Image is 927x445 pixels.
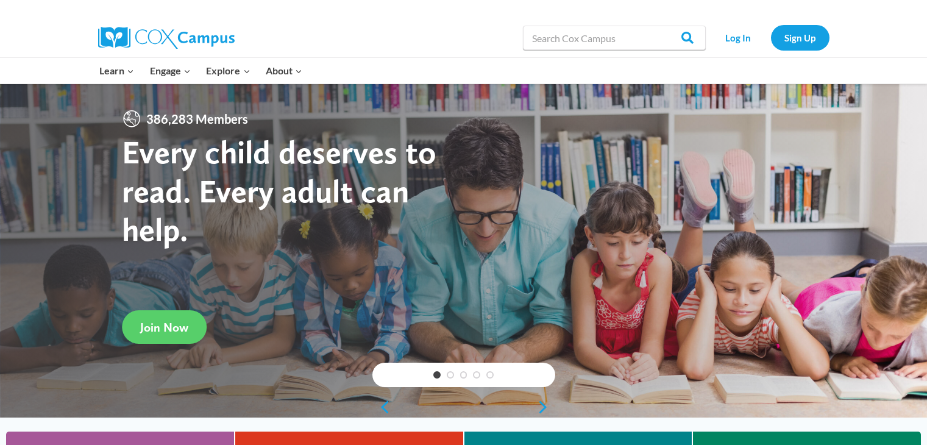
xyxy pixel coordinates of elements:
[99,63,134,79] span: Learn
[712,25,765,50] a: Log In
[712,25,829,50] nav: Secondary Navigation
[140,320,188,335] span: Join Now
[92,58,310,84] nav: Primary Navigation
[447,371,454,379] a: 2
[122,310,207,344] a: Join Now
[473,371,480,379] a: 4
[372,395,555,419] div: content slider buttons
[460,371,467,379] a: 3
[523,26,706,50] input: Search Cox Campus
[206,63,250,79] span: Explore
[537,400,555,415] a: next
[266,63,302,79] span: About
[771,25,829,50] a: Sign Up
[122,132,436,249] strong: Every child deserves to read. Every adult can help.
[486,371,494,379] a: 5
[433,371,441,379] a: 1
[150,63,191,79] span: Engage
[372,400,391,415] a: previous
[98,27,235,49] img: Cox Campus
[141,109,253,129] span: 386,283 Members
